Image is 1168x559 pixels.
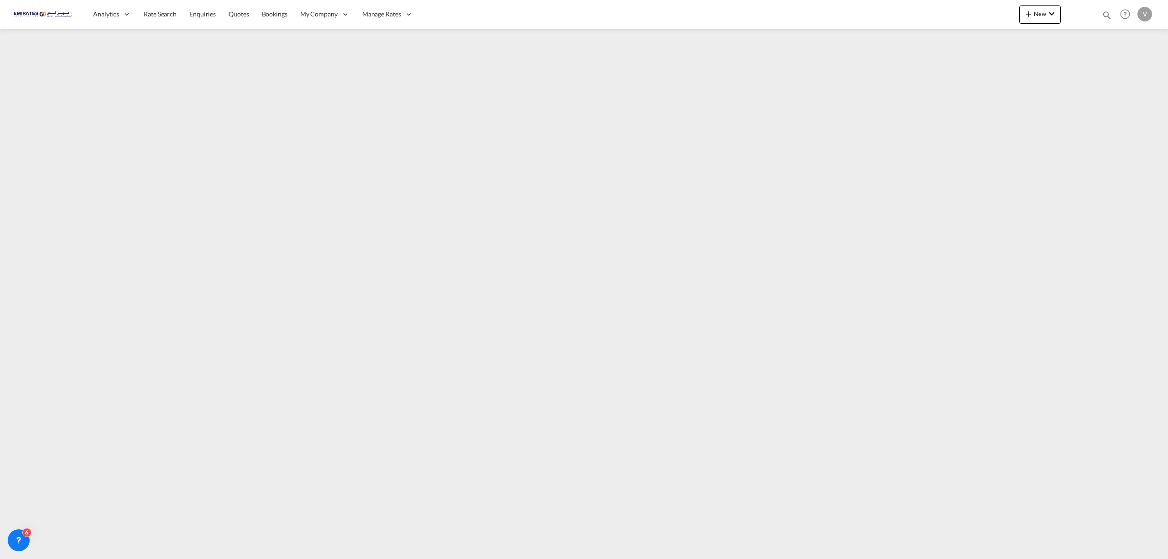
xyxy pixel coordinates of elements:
[1102,10,1112,20] md-icon: icon-magnify
[1023,10,1057,17] span: New
[362,10,401,19] span: Manage Rates
[1117,6,1133,22] span: Help
[229,10,249,18] span: Quotes
[1137,7,1152,21] div: V
[1046,8,1057,19] md-icon: icon-chevron-down
[14,4,75,25] img: c67187802a5a11ec94275b5db69a26e6.png
[93,10,119,19] span: Analytics
[262,10,287,18] span: Bookings
[144,10,177,18] span: Rate Search
[1019,5,1061,24] button: icon-plus 400-fgNewicon-chevron-down
[1102,10,1112,24] div: icon-magnify
[1117,6,1137,23] div: Help
[189,10,216,18] span: Enquiries
[300,10,338,19] span: My Company
[1023,8,1034,19] md-icon: icon-plus 400-fg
